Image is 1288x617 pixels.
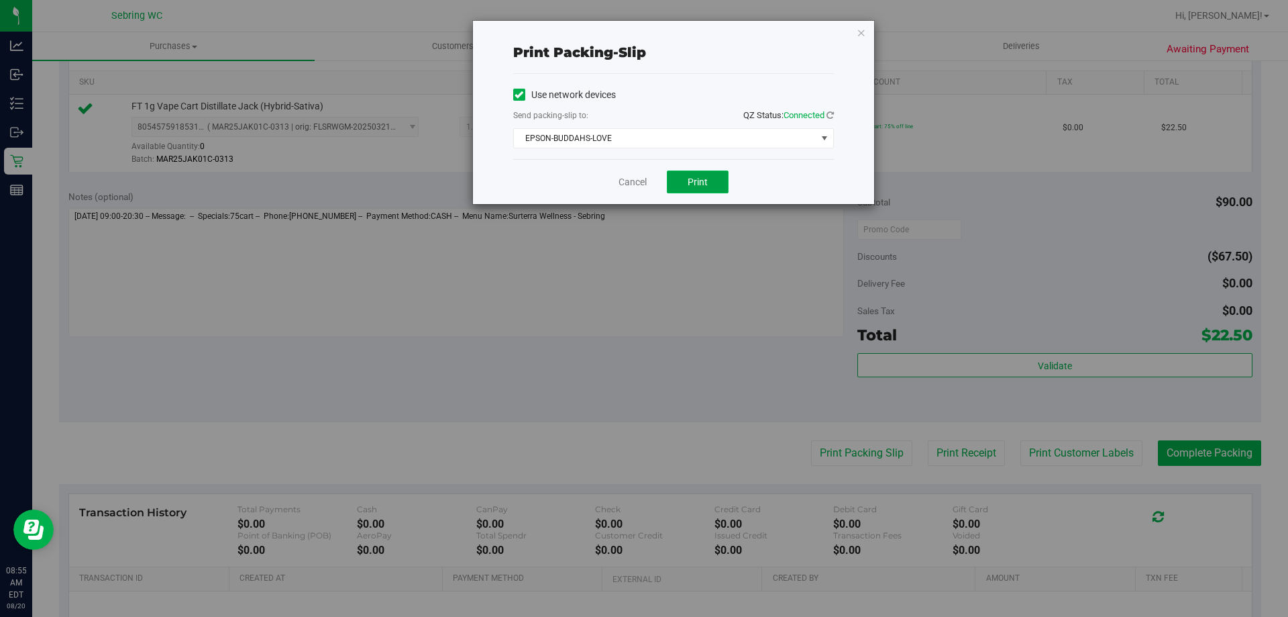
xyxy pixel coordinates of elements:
[513,88,616,102] label: Use network devices
[513,109,588,122] label: Send packing-slip to:
[784,110,824,120] span: Connected
[513,44,646,60] span: Print packing-slip
[816,129,833,148] span: select
[688,177,708,187] span: Print
[619,175,647,189] a: Cancel
[13,510,54,550] iframe: Resource center
[743,110,834,120] span: QZ Status:
[514,129,816,148] span: EPSON-BUDDAHS-LOVE
[667,171,729,193] button: Print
